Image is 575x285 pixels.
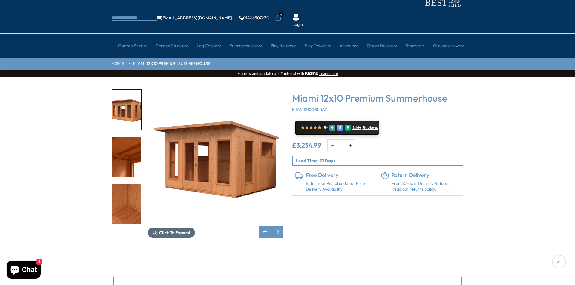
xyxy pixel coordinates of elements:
[271,226,283,238] div: Next slide
[118,38,147,53] a: Garden Shed
[392,181,460,192] p: Free 30-days Delivery Returns, Read our returns policy.
[292,142,321,149] ins: £3,234.99
[148,89,283,238] div: 17 / 19
[337,125,343,131] div: E
[352,125,361,130] span: 144+
[300,125,321,130] span: ★★★★★
[112,136,142,177] div: 18 / 19
[155,38,188,53] a: Garden Studios
[292,92,463,104] h3: Miami 12x10 Premium Summerhouse
[275,15,281,21] a: 0
[112,61,124,67] a: HOME
[259,226,271,238] div: Previous slide
[239,16,269,20] a: 01406307230
[157,16,232,20] a: [EMAIL_ADDRESS][DOMAIN_NAME]
[197,38,221,53] a: Log Cabins
[112,89,142,130] div: 17 / 19
[295,121,379,135] a: ★★★★★ 5* G E R 144+ Reviews
[159,230,190,235] span: Click To Expand
[278,12,284,17] span: 0
[329,125,335,131] div: G
[292,107,328,112] span: MIAM1210DSL-1AA
[148,228,195,238] button: Click To Expand
[306,181,375,192] a: Enter your Postal code for Free Delivery Availability
[112,137,141,177] img: DSC_2151_200x200.jpg
[148,89,283,225] img: Miami 12x10 Premium Summerhouse
[112,184,141,224] img: DSC_2152_200x200.jpg
[230,38,262,53] a: Summerhouses
[271,38,297,53] a: Play Houses
[406,38,425,53] a: Storage
[292,22,303,28] a: Login
[305,38,331,53] a: Play Towers
[340,38,358,53] a: Arbours
[112,90,141,130] img: DSC_2144_200x200.jpg
[292,14,300,21] img: User Icon
[367,38,397,53] a: Green Houses
[433,38,464,53] a: Groundscrews
[345,125,351,131] div: R
[112,183,142,225] div: 19 / 19
[133,61,210,67] a: Miami 12x10 Premium Summerhouse
[5,261,42,280] inbox-online-store-chat: Shopify online store chat
[296,158,463,164] p: Lead Time: 21 Days
[363,125,378,130] span: Reviews
[392,172,460,179] h6: Return Delivery
[306,172,375,179] h6: Free Delivery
